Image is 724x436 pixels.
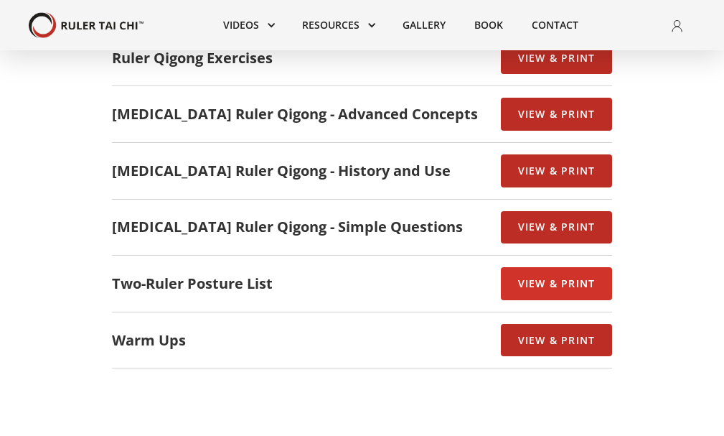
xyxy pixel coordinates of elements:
[112,274,273,294] h2: Two-Ruler Posture List
[460,9,517,41] a: Book
[501,267,612,300] a: View & Print
[517,9,593,41] a: Contact
[112,48,273,68] h2: Ruler Qigong Exercises
[288,9,388,41] div: Resources
[209,9,288,41] div: Videos
[112,161,451,181] h2: [MEDICAL_DATA] Ruler Qigong - History and Use
[388,9,460,41] a: Gallery
[501,211,612,244] a: View & Print
[112,330,186,351] h2: Warm Ups
[501,324,612,357] a: View & Print
[112,104,478,124] h2: [MEDICAL_DATA] Ruler Qigong - Advanced Concepts
[501,154,612,187] a: View & Print
[29,12,144,39] img: Your Brand Name
[501,42,612,75] a: View & Print
[112,217,463,237] h2: [MEDICAL_DATA] Ruler Qigong - Simple Questions
[501,98,612,131] a: View & Print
